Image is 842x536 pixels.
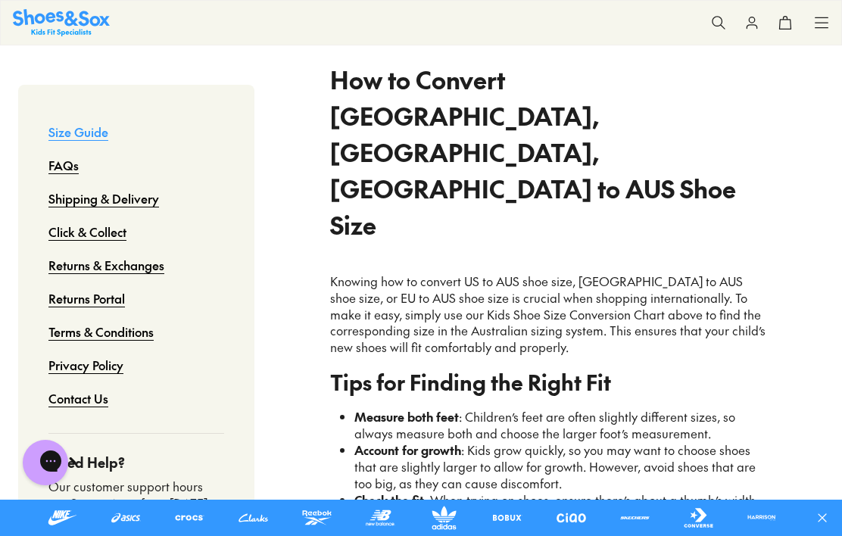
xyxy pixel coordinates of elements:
strong: Account for growth [354,441,461,458]
strong: Measure both feet [354,408,459,425]
li: : Children’s feet are often slightly different sizes, so always measure both and choose the large... [354,409,766,442]
a: FAQs [48,148,79,182]
a: Contact Us [48,382,108,415]
h4: Need Help? [48,452,224,472]
a: Privacy Policy [48,348,123,382]
a: Returns Portal [48,282,125,315]
p: Knowing how to convert US to AUS shoe size, [GEOGRAPHIC_DATA] to AUS shoe size, or EU to AUS shoe... [330,273,766,357]
img: SNS_Logo_Responsive.svg [13,9,110,36]
h2: How to Convert [GEOGRAPHIC_DATA], [GEOGRAPHIC_DATA], [GEOGRAPHIC_DATA] to AUS Shoe Size [330,61,766,243]
li: : Kids grow quickly, so you may want to choose shoes that are slightly larger to allow for growth... [354,442,766,492]
iframe: Gorgias live chat messenger [15,435,76,491]
a: Size Guide [48,115,108,148]
a: Terms & Conditions [48,315,154,348]
h3: Tips for Finding the Right Fit [330,374,766,391]
a: Shoes & Sox [13,9,110,36]
a: Click & Collect [48,215,126,248]
a: Shipping & Delivery [48,182,159,215]
strong: Check the fit [354,491,424,508]
a: Returns & Exchanges [48,248,164,282]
